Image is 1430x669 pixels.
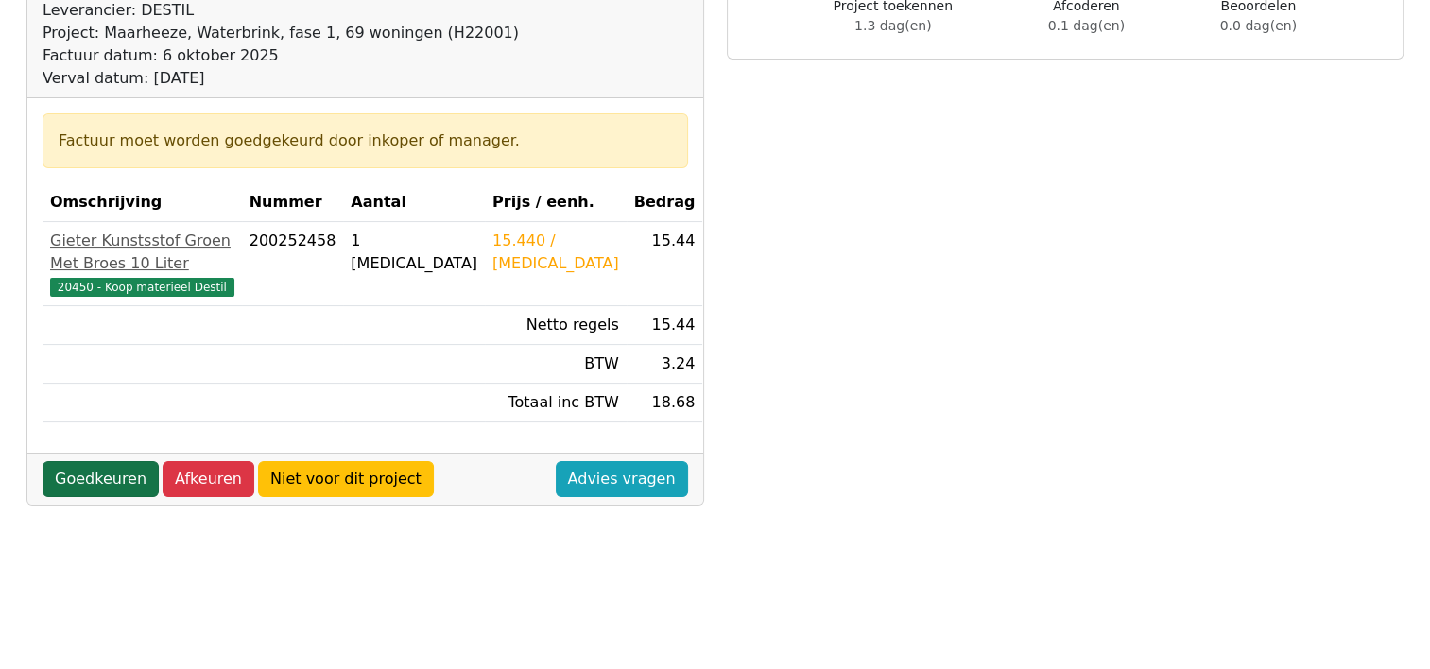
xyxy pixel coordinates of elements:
[854,18,931,33] span: 1.3 dag(en)
[1048,18,1125,33] span: 0.1 dag(en)
[50,230,234,275] div: Gieter Kunstsstof Groen Met Broes 10 Liter
[43,461,159,497] a: Goedkeuren
[163,461,254,497] a: Afkeuren
[43,22,519,44] div: Project: Maarheeze, Waterbrink, fase 1, 69 woningen (H22001)
[1220,18,1297,33] span: 0.0 dag(en)
[43,67,519,90] div: Verval datum: [DATE]
[343,183,485,222] th: Aantal
[485,345,627,384] td: BTW
[492,230,619,275] div: 15.440 / [MEDICAL_DATA]
[50,278,234,297] span: 20450 - Koop materieel Destil
[242,222,344,306] td: 200252458
[627,183,703,222] th: Bedrag
[351,230,477,275] div: 1 [MEDICAL_DATA]
[59,129,672,152] div: Factuur moet worden goedgekeurd door inkoper of manager.
[485,384,627,422] td: Totaal inc BTW
[627,384,703,422] td: 18.68
[43,44,519,67] div: Factuur datum: 6 oktober 2025
[627,345,703,384] td: 3.24
[50,230,234,298] a: Gieter Kunstsstof Groen Met Broes 10 Liter20450 - Koop materieel Destil
[43,183,242,222] th: Omschrijving
[627,222,703,306] td: 15.44
[485,306,627,345] td: Netto regels
[258,461,434,497] a: Niet voor dit project
[485,183,627,222] th: Prijs / eenh.
[242,183,344,222] th: Nummer
[627,306,703,345] td: 15.44
[556,461,688,497] a: Advies vragen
